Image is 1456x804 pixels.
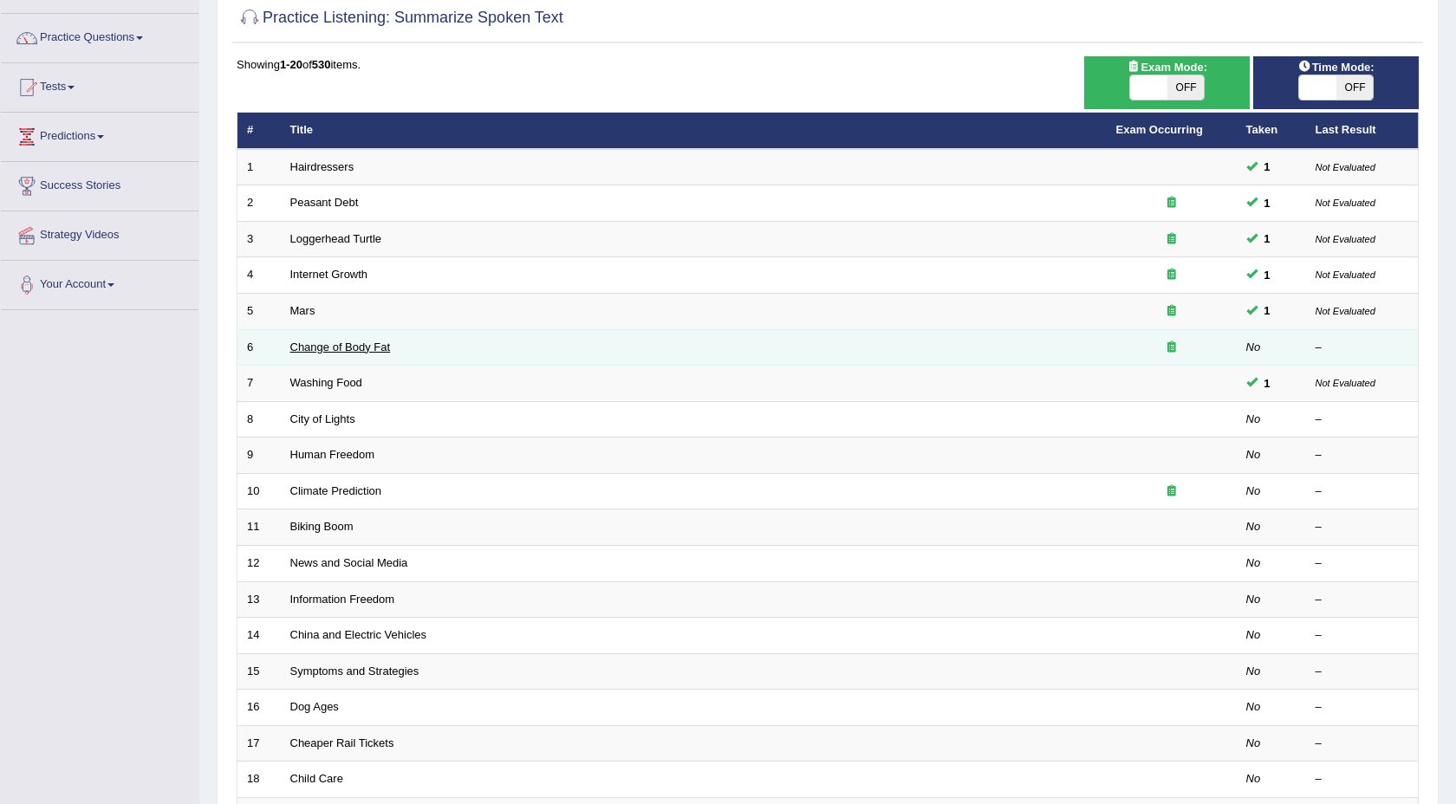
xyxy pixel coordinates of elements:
small: Not Evaluated [1316,306,1375,316]
em: No [1246,593,1261,606]
span: You can still take this question [1258,158,1277,176]
div: – [1316,412,1409,428]
div: – [1316,699,1409,716]
small: Not Evaluated [1316,269,1375,280]
em: No [1246,556,1261,569]
th: Taken [1237,113,1306,149]
div: – [1316,771,1409,788]
a: City of Lights [290,412,355,425]
div: – [1316,627,1409,644]
div: Exam occurring question [1116,231,1227,248]
td: 12 [237,545,281,581]
span: You can still take this question [1258,374,1277,392]
em: No [1246,628,1261,641]
b: 530 [312,58,331,71]
a: Your Account [1,261,198,304]
a: Hairdressers [290,160,354,173]
td: 17 [237,725,281,762]
div: – [1316,519,1409,535]
a: Cheaper Rail Tickets [290,736,394,749]
td: 2 [237,185,281,222]
h2: Practice Listening: Summarize Spoken Text [237,5,563,31]
a: News and Social Media [290,556,408,569]
a: Washing Food [290,376,362,389]
a: Climate Prediction [290,484,382,497]
span: You can still take this question [1258,301,1277,320]
a: Loggerhead Turtle [290,232,382,245]
span: Time Mode: [1291,58,1381,76]
small: Not Evaluated [1316,234,1375,244]
a: Strategy Videos [1,211,198,255]
a: Tests [1,63,198,107]
em: No [1246,665,1261,678]
a: Information Freedom [290,593,395,606]
em: No [1246,520,1261,533]
div: – [1316,555,1409,572]
b: 1-20 [280,58,302,71]
a: Biking Boom [290,520,354,533]
td: 18 [237,762,281,798]
a: Human Freedom [290,448,375,461]
span: OFF [1336,75,1374,100]
div: Exam occurring question [1116,195,1227,211]
td: 7 [237,366,281,402]
td: 1 [237,149,281,185]
div: Exam occurring question [1116,267,1227,283]
a: China and Electric Vehicles [290,628,427,641]
td: 15 [237,653,281,690]
em: No [1246,700,1261,713]
em: No [1246,772,1261,785]
a: Predictions [1,113,198,156]
a: Practice Questions [1,14,198,57]
span: OFF [1167,75,1205,100]
em: No [1246,736,1261,749]
td: 5 [237,294,281,330]
td: 8 [237,401,281,438]
span: You can still take this question [1258,266,1277,284]
a: Change of Body Fat [290,340,391,353]
div: – [1316,340,1409,356]
div: – [1316,447,1409,464]
a: Dog Ages [290,700,339,713]
td: 10 [237,473,281,509]
td: 6 [237,329,281,366]
em: No [1246,340,1261,353]
a: Mars [290,304,315,317]
td: 4 [237,257,281,294]
span: You can still take this question [1258,194,1277,212]
a: Symptoms and Strategies [290,665,419,678]
div: Exam occurring question [1116,340,1227,356]
a: Peasant Debt [290,196,359,209]
td: 11 [237,509,281,546]
td: 13 [237,581,281,618]
a: Child Care [290,772,343,785]
span: Exam Mode: [1120,58,1213,76]
a: Internet Growth [290,268,368,281]
div: – [1316,592,1409,608]
div: Exam occurring question [1116,303,1227,320]
div: – [1316,736,1409,752]
div: – [1316,483,1409,500]
em: No [1246,412,1261,425]
th: Title [281,113,1107,149]
div: Show exams occurring in exams [1084,56,1250,109]
a: Exam Occurring [1116,123,1203,136]
small: Not Evaluated [1316,162,1375,172]
td: 9 [237,438,281,474]
th: Last Result [1306,113,1419,149]
div: – [1316,664,1409,680]
a: Success Stories [1,162,198,205]
div: Showing of items. [237,56,1419,73]
th: # [237,113,281,149]
em: No [1246,484,1261,497]
em: No [1246,448,1261,461]
td: 16 [237,690,281,726]
div: Exam occurring question [1116,483,1227,500]
td: 14 [237,618,281,654]
small: Not Evaluated [1316,378,1375,388]
span: You can still take this question [1258,230,1277,248]
small: Not Evaluated [1316,198,1375,208]
td: 3 [237,221,281,257]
